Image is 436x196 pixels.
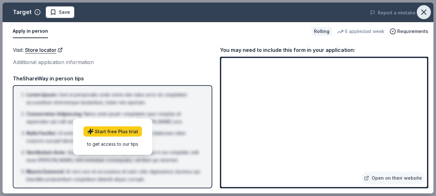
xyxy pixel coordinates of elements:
[26,91,203,106] li: Sed ut perspiciatis unde omnis iste natus error sit voluptatem accusantium doloremque laudantium,...
[26,169,65,174] span: Mauris Euismod :
[83,127,142,137] a: Start free Plus trial
[13,25,48,38] button: Apply in person
[13,7,32,17] div: Target
[13,46,212,54] div: Visit :
[26,168,203,183] li: At vero eos et accusamus et iusto odio dignissimos ducimus qui blanditiis praesentium voluptatum ...
[26,129,203,145] li: Ut enim ad minima veniam, quis nostrum exercitationem ullam corporis suscipit laboriosam, nisi ut...
[26,110,203,126] li: Nemo enim ipsam voluptatem quia voluptas sit aspernatur aut odit aut fugit, sed quia consequuntur...
[26,149,203,164] li: Quis autem vel eum iure reprehenderit qui in ea voluptate velit esse [PERSON_NAME] nihil molestia...
[337,28,384,35] div: 6 applies last week
[26,111,83,117] span: Consectetur Adipiscing :
[370,9,416,17] button: Report a mistake
[13,58,212,66] div: Additional application information
[397,28,428,35] span: Requirements
[83,141,142,147] div: to get access to our tips
[26,130,57,136] span: Nulla Facilisi :
[220,46,428,54] div: You may need to include this form in your application:
[26,150,66,155] span: Vestibulum Ante :
[25,46,63,54] a: Store locator
[361,172,424,184] a: Open on their website
[390,28,428,35] button: Requirements
[26,92,58,97] span: Lorem Ipsum :
[59,8,70,16] span: Save
[311,27,332,36] div: Rolling
[46,6,74,18] button: Save
[13,74,212,83] div: TheShareWay in person tips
